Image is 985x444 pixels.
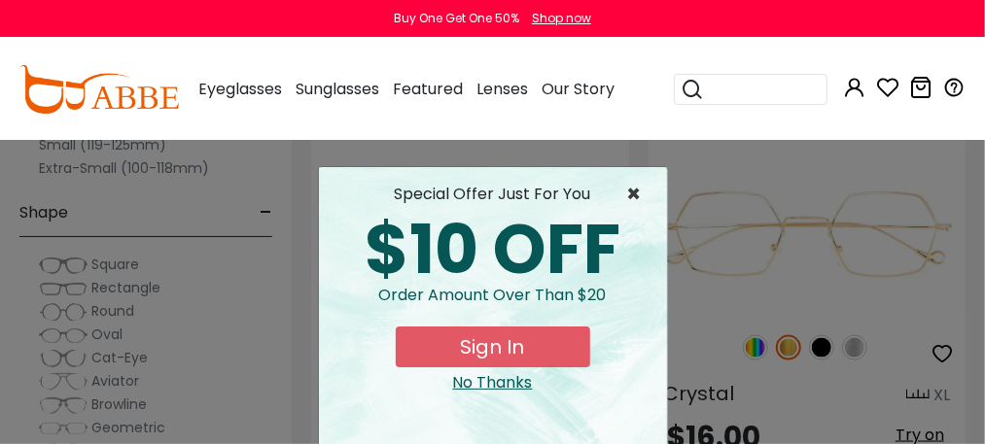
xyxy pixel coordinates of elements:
div: Buy One Get One 50% [394,10,519,27]
a: Shop now [522,10,591,26]
div: Close [334,371,651,394]
div: Shop now [532,10,591,27]
div: $10 OFF [334,216,651,284]
span: Eyeglasses [198,78,282,100]
img: abbeglasses.com [19,65,179,114]
div: special offer just for you [334,183,651,206]
span: Featured [393,78,463,100]
span: Lenses [476,78,528,100]
span: × [627,183,651,206]
button: Close [627,183,651,206]
div: Order amount over than $20 [334,284,651,326]
span: Our Story [542,78,615,100]
button: Sign In [396,326,590,367]
span: Sunglasses [296,78,379,100]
